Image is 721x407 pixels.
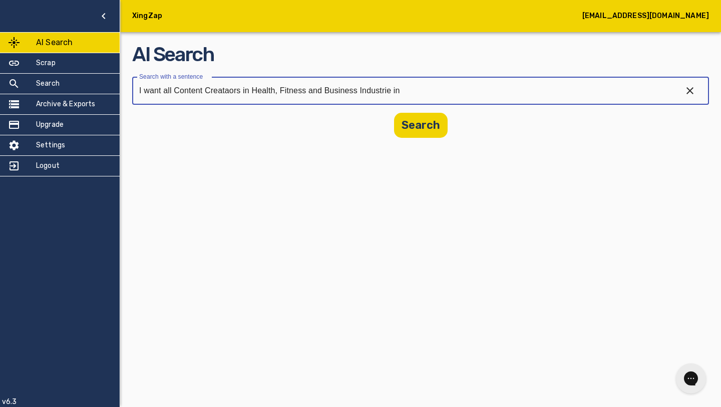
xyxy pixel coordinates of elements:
[36,161,60,171] h5: Logout
[36,79,60,89] h5: Search
[394,113,448,138] button: Search
[671,360,711,397] iframe: Gorgias live chat messenger
[2,397,17,407] p: v6.3
[132,77,674,105] input: I want all the project managers of the retail industry in Germany
[36,120,64,130] h5: Upgrade
[582,11,709,21] h5: [EMAIL_ADDRESS][DOMAIN_NAME]
[36,37,73,49] h5: AI Search
[36,58,56,68] h5: Scrap
[132,40,709,69] h2: AI Search
[132,11,162,21] h5: XingZap
[36,140,65,150] h5: Settings
[36,99,96,109] h5: Archive & Exports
